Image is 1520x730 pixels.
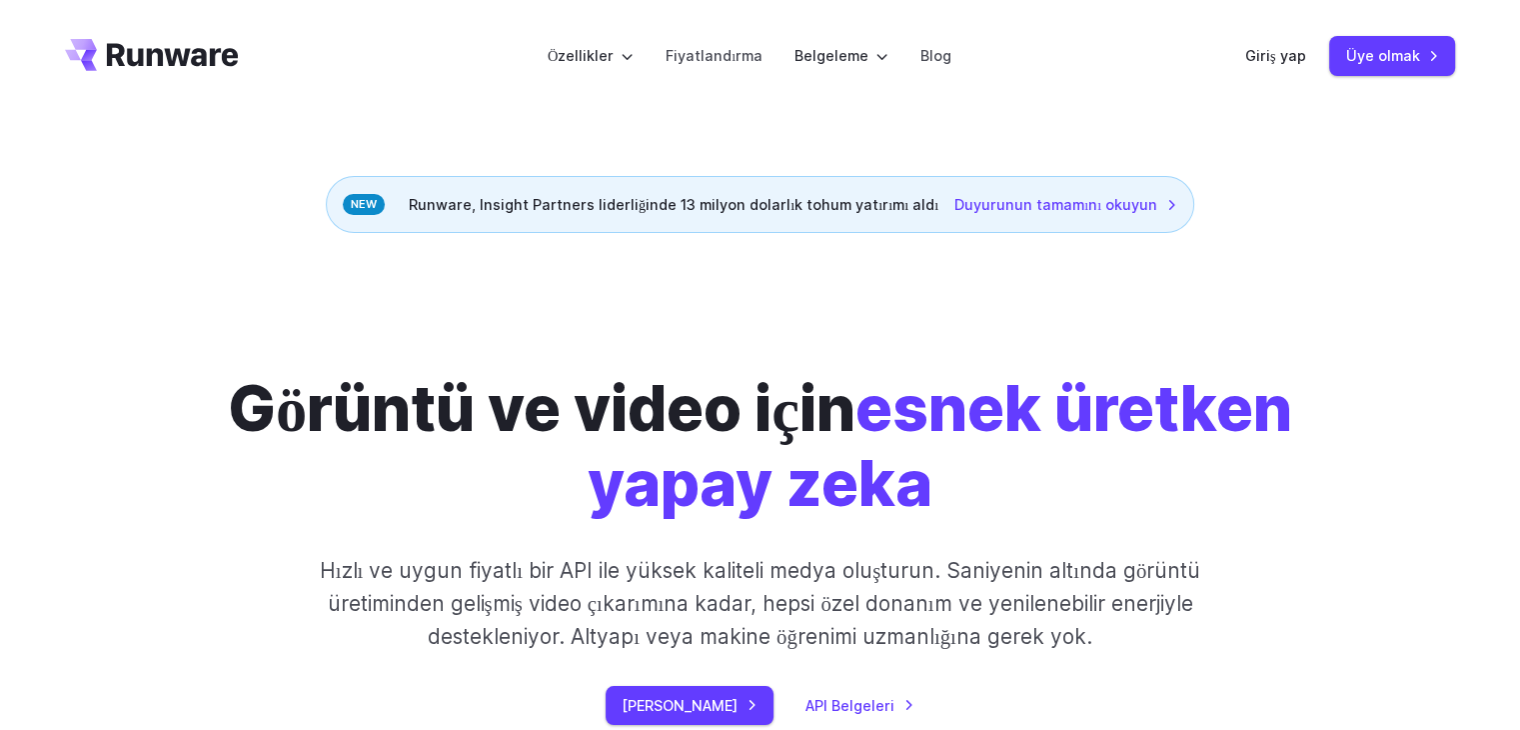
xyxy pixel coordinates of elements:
[666,44,762,67] a: Fiyatlandırma
[548,47,614,64] font: Özellikler
[954,196,1157,213] font: Duyurunun tamamını okuyun
[794,47,868,64] font: Belgeleme
[1245,47,1306,64] font: Giriş yap
[1329,36,1455,75] a: Üye olmak
[805,697,894,714] font: API Belgeleri
[320,558,1201,650] font: Hızlı ve uygun fiyatlı bir API ile yüksek kaliteli medya oluşturun. Saniyenin altında görüntü üre...
[666,47,762,64] font: Fiyatlandırma
[588,371,1292,521] font: esnek üretken yapay zeka
[1345,47,1419,64] font: Üye olmak
[606,686,773,725] a: [PERSON_NAME]
[228,371,855,446] font: Görüntü ve video için
[920,47,951,64] font: Blog
[1245,44,1306,67] a: Giriş yap
[622,697,738,714] font: [PERSON_NAME]
[920,44,951,67] a: Blog
[409,196,938,213] font: Runware, Insight Partners liderliğinde 13 milyon dolarlık tohum yatırımı aldı
[954,193,1177,216] a: Duyurunun tamamını okuyun
[65,39,239,71] a: Git /
[805,694,914,717] a: API Belgeleri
